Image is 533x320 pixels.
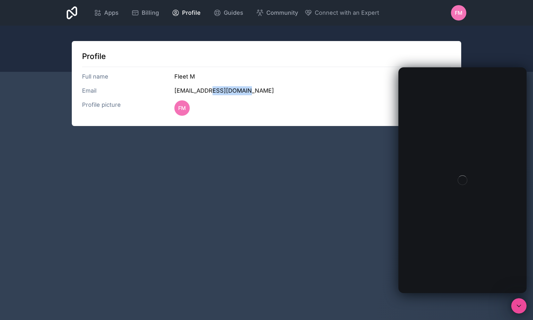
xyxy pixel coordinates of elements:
[104,8,119,17] span: Apps
[251,6,303,20] a: Community
[174,72,451,81] h3: Fleet M
[224,8,243,17] span: Guides
[266,8,298,17] span: Community
[89,6,124,20] a: Apps
[126,6,164,20] a: Billing
[82,51,451,62] h1: Profile
[167,6,206,20] a: Profile
[304,8,379,17] button: Connect with an Expert
[142,8,159,17] span: Billing
[182,8,201,17] span: Profile
[174,86,451,95] h3: [EMAIL_ADDRESS][DOMAIN_NAME]
[82,72,174,81] h3: Full name
[82,86,174,95] h3: Email
[398,67,527,293] iframe: Intercom live chat
[315,8,379,17] span: Connect with an Expert
[511,298,527,314] iframe: Intercom live chat
[455,9,462,17] span: FM
[208,6,248,20] a: Guides
[82,100,174,116] h3: Profile picture
[178,104,186,112] span: FM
